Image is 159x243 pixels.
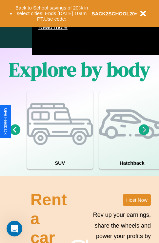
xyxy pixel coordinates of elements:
b: BACK2SCHOOL20 [91,11,135,16]
iframe: Intercom live chat [7,221,22,236]
div: Give Feedback [3,108,8,135]
button: Back to School savings of 20% in select cities! Ends [DATE] 10am PT.Use code: [12,3,91,24]
button: Host Now [123,194,151,206]
h4: SUV [27,157,93,169]
h1: Explore by body [9,56,150,83]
